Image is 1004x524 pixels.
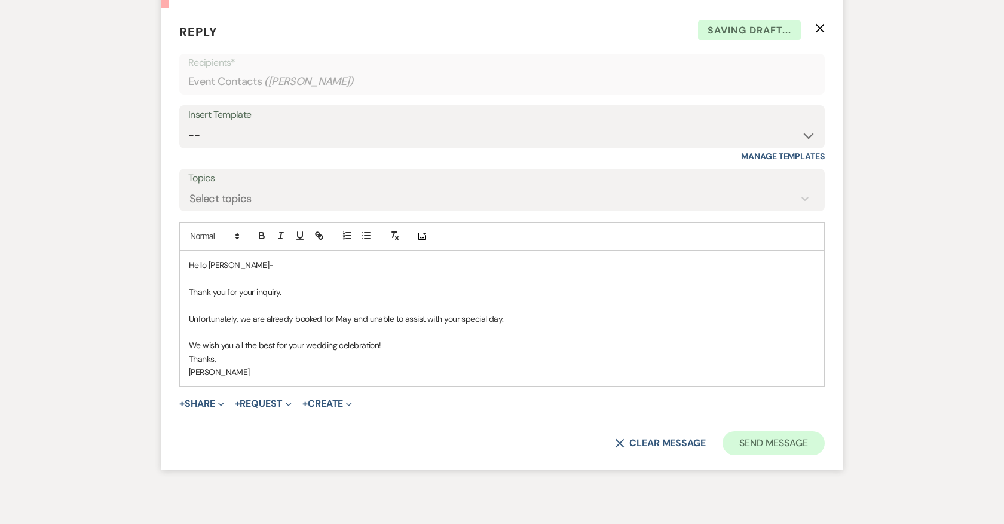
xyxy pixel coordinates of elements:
button: Share [179,399,224,409]
span: ( [PERSON_NAME] ) [264,74,354,90]
button: Send Message [723,431,825,455]
div: Event Contacts [188,70,816,93]
p: Thanks, [189,352,815,365]
span: + [302,399,308,409]
span: + [179,399,185,409]
p: Hello [PERSON_NAME]- [189,258,815,272]
span: + [235,399,240,409]
p: Recipients* [188,55,816,71]
button: Clear message [615,438,706,448]
p: Thank you for your inquiry. [189,285,815,298]
label: Topics [188,170,816,187]
div: Select topics [189,191,252,207]
span: Saving draft... [698,20,801,41]
span: Reply [179,24,218,39]
p: We wish you all the best for your wedding celebration! [189,339,815,352]
p: Unfortunately, we are already booked for May and unable to assist with your special day. [189,312,815,325]
p: [PERSON_NAME] [189,365,815,379]
button: Create [302,399,352,409]
button: Request [235,399,292,409]
div: Insert Template [188,106,816,124]
a: Manage Templates [741,151,825,162]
